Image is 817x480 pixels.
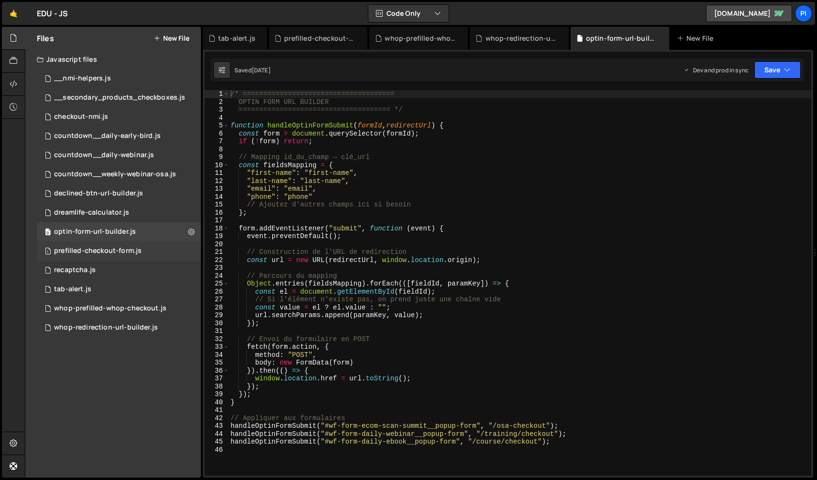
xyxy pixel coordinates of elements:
button: Code Only [368,5,449,22]
div: 30 [205,320,229,328]
div: 32 [205,335,229,343]
button: Save [754,61,801,79]
div: 28 [205,304,229,312]
div: 12844/35655.js [37,280,201,299]
div: 24 [205,272,229,280]
div: 29 [205,311,229,320]
div: whop-redirection-url-builder.js [37,318,201,337]
div: tab-alert.js [218,34,255,43]
div: 33 [205,343,229,351]
div: 31 [205,327,229,335]
div: countdown__daily-webinar.js [54,151,154,160]
a: [DOMAIN_NAME] [706,5,792,22]
div: 10 [205,161,229,170]
div: New File [677,34,717,43]
div: 25 [205,280,229,288]
div: 12844/31896.js [37,184,201,203]
div: optin-form-url-builder.js [54,228,136,236]
div: 37 [205,375,229,383]
div: 5 [205,122,229,130]
div: 42 [205,414,229,423]
div: 3 [205,106,229,114]
div: recaptcha.js [54,266,96,274]
div: Saved [234,66,271,74]
div: 9 [205,153,229,161]
div: 27 [205,296,229,304]
div: 41 [205,406,229,414]
div: 38 [205,383,229,391]
span: 0 [45,229,51,237]
div: 7 [205,137,229,146]
div: 12844/31643.js [37,165,201,184]
div: declined-btn-url-builder.js [54,189,143,198]
div: 40 [205,399,229,407]
div: Javascript files [25,50,201,69]
div: whop-redirection-url-builder.js [486,34,557,43]
div: countdown__weekly-webinar-osa.js [54,170,176,179]
div: __nmi-helpers.js [54,74,111,83]
div: 12844/47138.js [37,299,201,318]
div: 12 [205,177,229,185]
div: whop-prefilled-whop-checkout.js [54,304,166,313]
div: 21 [205,248,229,256]
div: 4 [205,114,229,122]
div: tab-alert.js [54,285,91,294]
div: prefilled-checkout-form.js [284,34,356,43]
div: 44 [205,430,229,438]
div: EDU - JS [37,8,68,19]
div: 23 [205,264,229,272]
div: 46 [205,446,229,454]
div: prefilled-checkout-form.js [54,247,142,255]
div: 12844/31459.js [37,107,201,126]
div: 26 [205,288,229,296]
div: 1 [205,90,229,98]
div: 12844/31892.js [37,241,201,261]
div: 18 [205,225,229,233]
div: whop-redirection-url-builder.js [54,323,158,332]
div: checkout-nmi.js [54,113,108,121]
div: 8 [205,146,229,154]
a: Pi [795,5,812,22]
div: 14 [205,193,229,201]
div: dreamlife-calculator.js [54,208,129,217]
div: 2 [205,98,229,106]
button: New File [154,34,189,42]
div: 16 [205,209,229,217]
div: [DATE] [252,66,271,74]
div: 12844/31893.js [37,222,201,241]
div: countdown__daily-early-bird.js [54,132,161,140]
div: 20 [205,240,229,249]
h2: Files [37,33,54,44]
div: 12844/34738.js [37,261,201,280]
div: 12844/31702.js [37,69,201,88]
div: 12844/35707.js [37,126,201,146]
div: 13 [205,185,229,193]
div: 22 [205,256,229,264]
div: 12844/36864.js [37,146,201,165]
a: 🤙 [2,2,25,25]
div: 15 [205,201,229,209]
div: 17 [205,217,229,225]
div: __secondary_products_checkboxes.js [54,93,185,102]
div: 43 [205,422,229,430]
div: 6 [205,130,229,138]
div: 12844/31703.js [37,88,204,107]
div: 45 [205,438,229,446]
div: whop-prefilled-whop-checkout.js [385,34,456,43]
div: Dev and prod in sync [684,66,749,74]
span: 1 [45,248,51,256]
div: 35 [205,359,229,367]
div: 36 [205,367,229,375]
div: 11 [205,169,229,177]
div: 34 [205,351,229,359]
div: 19 [205,232,229,240]
div: optin-form-url-builder.js [586,34,658,43]
div: 39 [205,390,229,399]
div: 12844/34969.js [37,203,201,222]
